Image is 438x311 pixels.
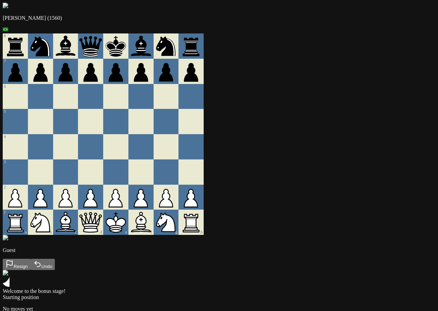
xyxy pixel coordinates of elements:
[4,159,27,165] div: 3
[3,270,8,275] img: waving.png
[4,109,27,114] div: 5
[4,84,27,89] div: 6
[3,288,65,294] span: Welcome to the bonus stage!
[3,259,31,270] button: Resign
[3,235,8,240] img: default.png
[3,15,435,21] p: [PERSON_NAME] (1560)
[31,259,55,270] button: Undo
[3,294,435,300] div: Starting position
[4,134,27,139] div: 4
[3,3,8,8] img: default.png
[3,247,435,253] p: Guest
